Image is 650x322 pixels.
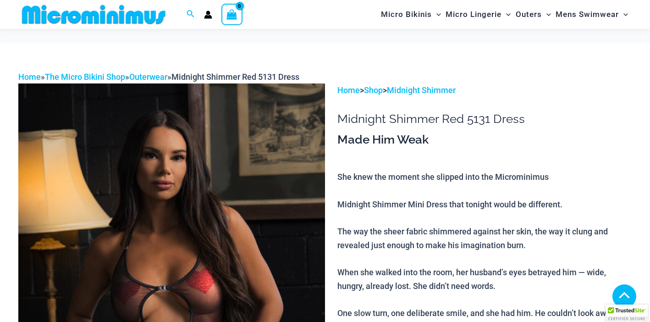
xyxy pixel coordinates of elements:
p: > > [337,83,632,97]
a: Outerwear [129,72,167,82]
span: Micro Lingerie [446,3,501,26]
a: Account icon link [204,11,212,19]
nav: Site Navigation [377,1,632,28]
a: Home [337,85,360,95]
a: Micro BikinisMenu ToggleMenu Toggle [379,3,443,26]
span: Outers [516,3,542,26]
a: Search icon link [187,9,195,20]
div: TrustedSite Certified [606,305,648,322]
a: Midnight Shimmer [387,85,456,95]
h3: Made Him Weak [337,132,632,148]
span: » » » [18,72,299,82]
a: View Shopping Cart, empty [221,4,242,25]
span: Menu Toggle [619,3,628,26]
a: Mens SwimwearMenu ToggleMenu Toggle [553,3,630,26]
h1: Midnight Shimmer Red 5131 Dress [337,112,632,126]
span: Menu Toggle [432,3,441,26]
a: Micro LingerieMenu ToggleMenu Toggle [443,3,513,26]
a: The Micro Bikini Shop [45,72,125,82]
span: Midnight Shimmer Red 5131 Dress [171,72,299,82]
a: Home [18,72,41,82]
span: Menu Toggle [501,3,511,26]
span: Menu Toggle [542,3,551,26]
img: MM SHOP LOGO FLAT [18,4,169,25]
span: Mens Swimwear [556,3,619,26]
a: OutersMenu ToggleMenu Toggle [513,3,553,26]
a: Shop [364,85,383,95]
span: Micro Bikinis [381,3,432,26]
